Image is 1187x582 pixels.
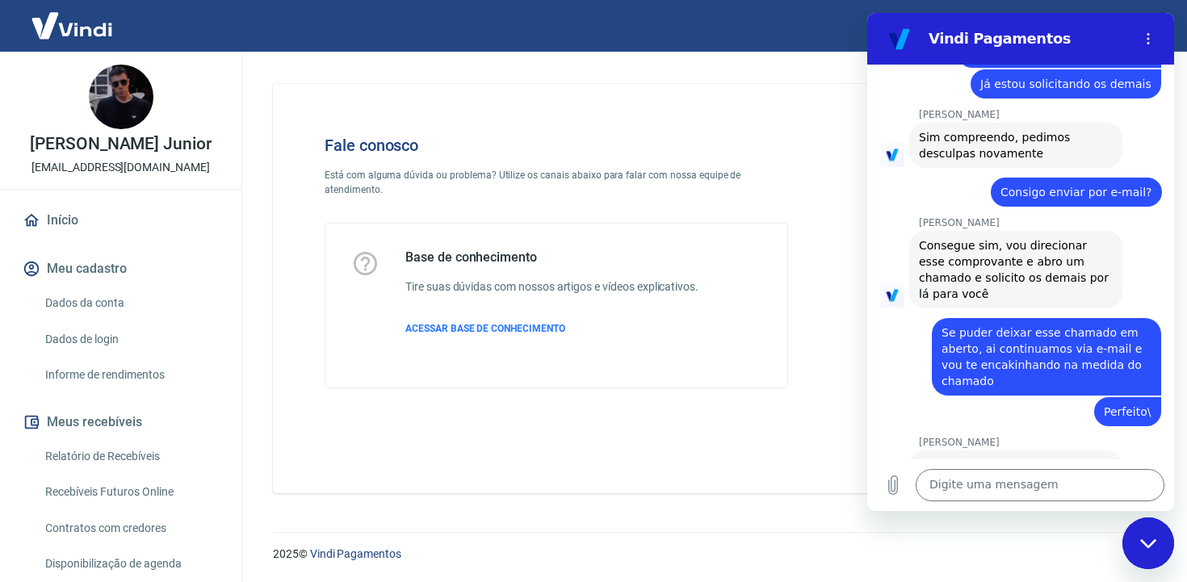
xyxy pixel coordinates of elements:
[19,1,124,50] img: Vindi
[39,512,222,545] a: Contratos com credores
[1122,517,1174,569] iframe: Botão para iniciar a janela de mensagens, 1 mensagem não lida
[39,287,222,320] a: Dados da conta
[89,65,153,129] img: ec1adda3-53f4-4a1e-a63c-4762a3828a6d.jpeg
[845,110,1091,325] img: Fale conosco
[39,475,222,509] a: Recebíveis Futuros Online
[39,547,222,580] a: Disponibilização de agenda
[405,278,698,295] h6: Tire suas dúvidas com nossos artigos e vídeos explicativos.
[19,203,222,238] a: Início
[325,136,788,155] h4: Fale conosco
[39,358,222,391] a: Informe de rendimentos
[39,323,222,356] a: Dados de login
[19,251,222,287] button: Meu cadastro
[39,440,222,473] a: Relatório de Recebíveis
[273,546,1148,563] p: 2025 ©
[867,13,1174,511] iframe: Janela de mensagens
[405,321,698,336] a: ACESSAR BASE DE CONHECIMENTO
[19,404,222,440] button: Meus recebíveis
[1109,11,1168,41] button: Sair
[31,159,210,176] p: [EMAIL_ADDRESS][DOMAIN_NAME]
[405,249,698,266] h5: Base de conhecimento
[325,168,788,197] p: Está com alguma dúvida ou problema? Utilize os canais abaixo para falar com nossa equipe de atend...
[405,323,565,334] span: ACESSAR BASE DE CONHECIMENTO
[30,136,212,153] p: [PERSON_NAME] Junior
[310,547,401,560] a: Vindi Pagamentos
